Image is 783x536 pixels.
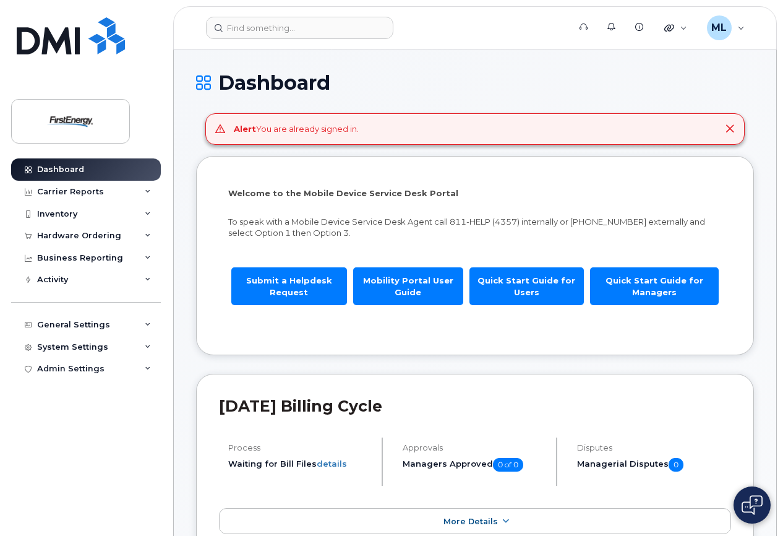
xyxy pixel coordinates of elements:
[228,458,371,470] li: Waiting for Bill Files
[228,188,722,199] p: Welcome to the Mobile Device Service Desk Portal
[228,216,722,239] p: To speak with a Mobile Device Service Desk Agent call 811-HELP (4357) internally or [PHONE_NUMBER...
[590,267,719,305] a: Quick Start Guide for Managers
[742,495,763,515] img: Open chat
[234,123,359,135] div: You are already signed in.
[669,458,683,472] span: 0
[577,458,731,472] h5: Managerial Disputes
[317,459,347,469] a: details
[228,443,371,452] h4: Process
[196,72,754,93] h1: Dashboard
[493,458,523,472] span: 0 of 0
[403,443,546,452] h4: Approvals
[231,267,347,305] a: Submit a Helpdesk Request
[234,124,256,134] strong: Alert
[443,517,498,526] span: More Details
[403,458,546,472] h5: Managers Approved
[353,267,463,305] a: Mobility Portal User Guide
[469,267,584,305] a: Quick Start Guide for Users
[219,397,731,415] h2: [DATE] Billing Cycle
[577,443,731,452] h4: Disputes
